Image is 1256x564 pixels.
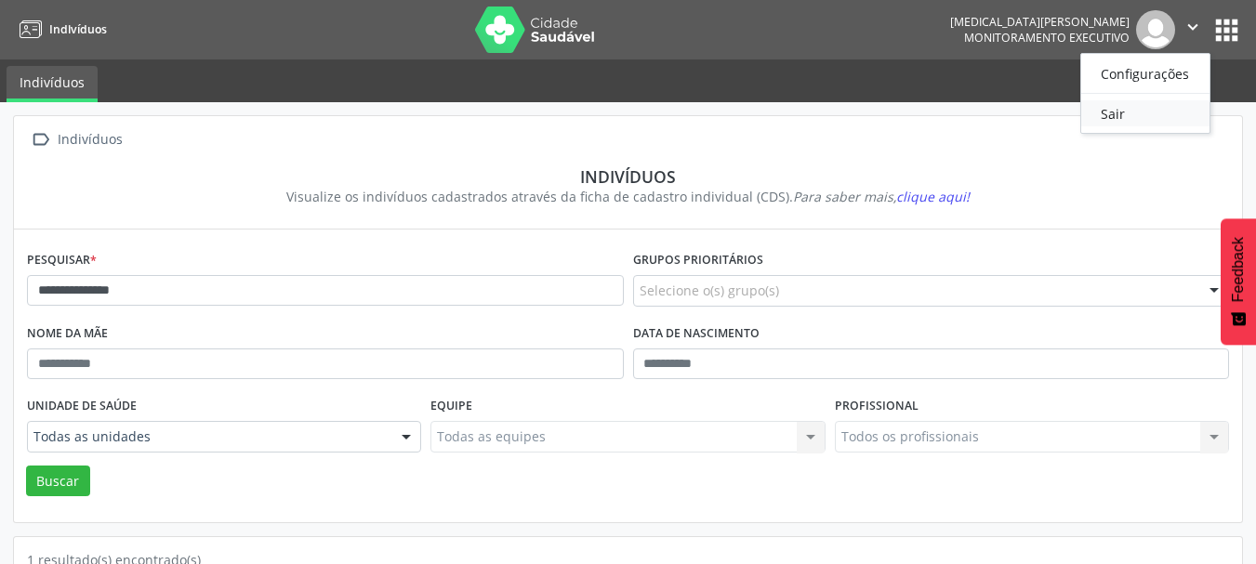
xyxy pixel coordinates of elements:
[430,392,472,421] label: Equipe
[633,320,760,348] label: Data de nascimento
[835,392,919,421] label: Profissional
[1175,10,1210,49] button: 
[27,392,137,421] label: Unidade de saúde
[1183,17,1203,37] i: 
[27,320,108,348] label: Nome da mãe
[1081,100,1210,126] a: Sair
[633,246,763,275] label: Grupos prioritários
[40,187,1216,206] div: Visualize os indivíduos cadastrados através da ficha de cadastro individual (CDS).
[640,281,779,300] span: Selecione o(s) grupo(s)
[40,166,1216,187] div: Indivíduos
[793,188,970,205] i: Para saber mais,
[1230,237,1247,302] span: Feedback
[33,427,383,446] span: Todas as unidades
[950,14,1130,30] div: [MEDICAL_DATA][PERSON_NAME]
[1221,218,1256,345] button: Feedback - Mostrar pesquisa
[27,126,126,153] a:  Indivíduos
[54,126,126,153] div: Indivíduos
[1080,53,1210,134] ul: 
[1081,60,1210,86] a: Configurações
[26,466,90,497] button: Buscar
[49,21,107,37] span: Indivíduos
[27,126,54,153] i: 
[27,246,97,275] label: Pesquisar
[896,188,970,205] span: clique aqui!
[13,14,107,45] a: Indivíduos
[964,30,1130,46] span: Monitoramento Executivo
[1136,10,1175,49] img: img
[1210,14,1243,46] button: apps
[7,66,98,102] a: Indivíduos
